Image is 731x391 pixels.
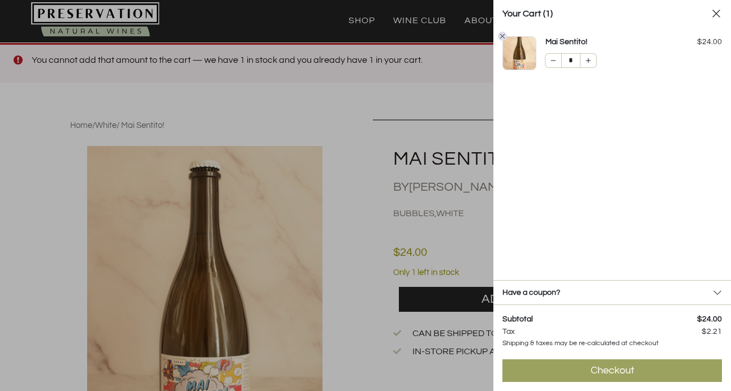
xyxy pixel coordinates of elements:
span: 24.00 [697,38,722,46]
bdi: 2.21 [702,328,722,336]
div: Checkout [591,364,634,377]
div: Mai Sentito! [545,36,642,48]
div: Your Cart [502,7,711,20]
span: $ [697,315,702,323]
input: Quantity [562,54,580,67]
strong: Subtotal [502,314,533,324]
span: (1) [543,9,553,18]
div: Have a coupon? [502,287,560,298]
div: Shipping & taxes may be re-calculated at checkout [502,339,659,348]
a: Checkout [502,359,722,382]
span: $ [697,38,702,46]
span: $ [702,328,707,336]
img: Mai Sentito! [502,36,536,70]
div: Tax [502,326,515,337]
span: 24.00 [697,315,722,323]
